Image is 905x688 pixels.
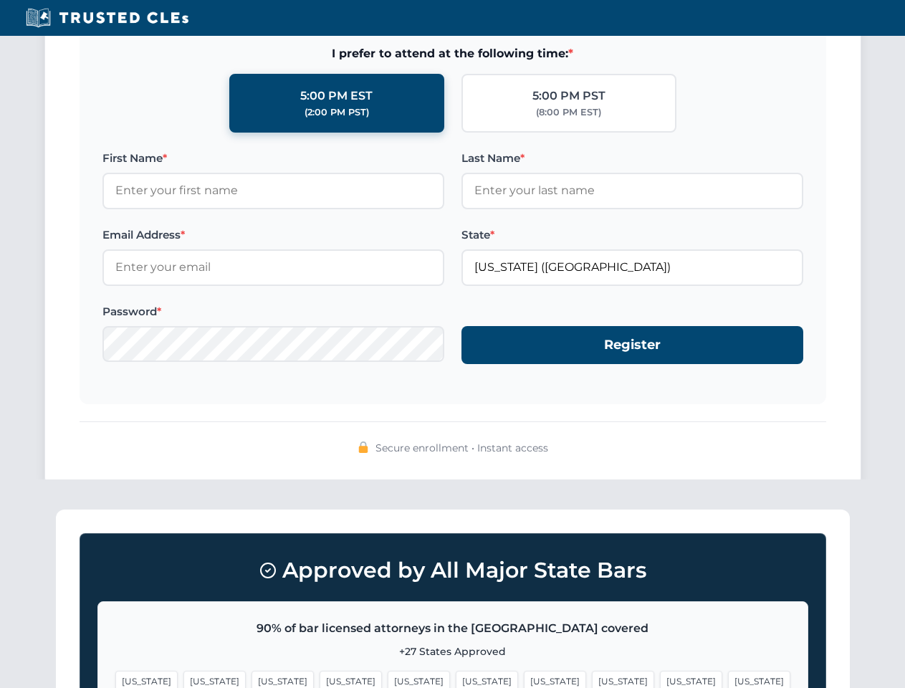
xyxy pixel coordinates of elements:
[536,105,601,120] div: (8:00 PM EST)
[102,173,444,209] input: Enter your first name
[375,440,548,456] span: Secure enrollment • Instant access
[115,644,790,659] p: +27 States Approved
[532,87,605,105] div: 5:00 PM PST
[102,249,444,285] input: Enter your email
[358,441,369,453] img: 🔒
[102,44,803,63] span: I prefer to attend at the following time:
[461,173,803,209] input: Enter your last name
[21,7,193,29] img: Trusted CLEs
[102,150,444,167] label: First Name
[461,326,803,364] button: Register
[102,303,444,320] label: Password
[300,87,373,105] div: 5:00 PM EST
[461,249,803,285] input: Florida (FL)
[102,226,444,244] label: Email Address
[97,551,808,590] h3: Approved by All Major State Bars
[461,226,803,244] label: State
[115,619,790,638] p: 90% of bar licensed attorneys in the [GEOGRAPHIC_DATA] covered
[305,105,369,120] div: (2:00 PM PST)
[461,150,803,167] label: Last Name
